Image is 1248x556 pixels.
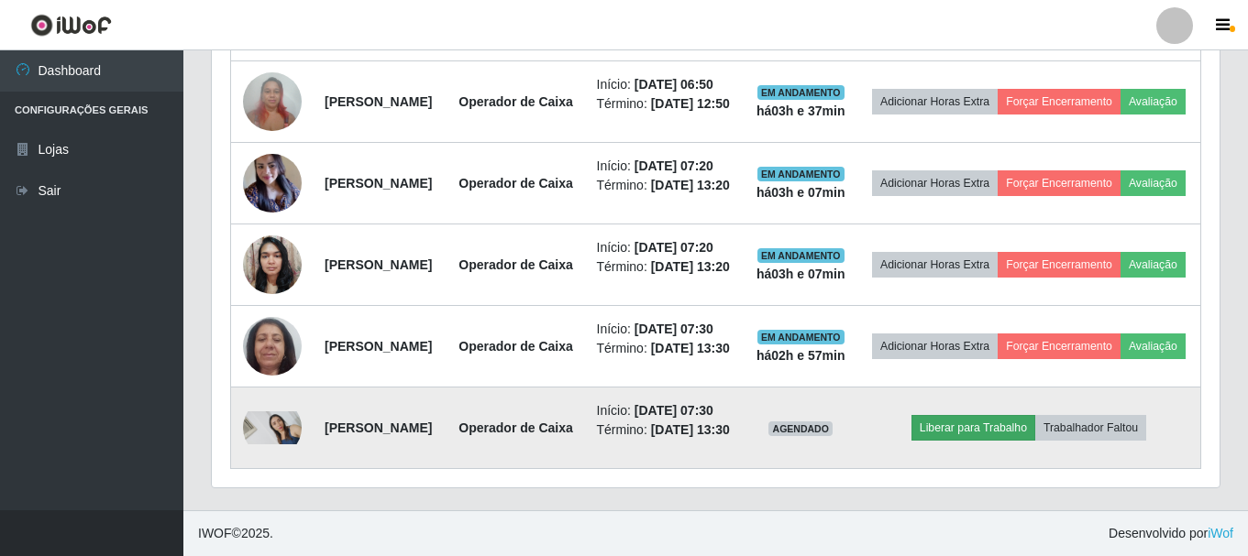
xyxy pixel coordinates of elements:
[597,94,734,114] li: Término:
[198,524,273,543] span: © 2025 .
[597,320,734,339] li: Início:
[30,14,112,37] img: CoreUI Logo
[597,339,734,358] li: Término:
[243,225,302,303] img: 1736008247371.jpeg
[651,96,730,111] time: [DATE] 12:50
[325,257,432,272] strong: [PERSON_NAME]
[757,348,845,363] strong: há 02 h e 57 min
[872,333,998,359] button: Adicionar Horas Extra
[757,104,845,118] strong: há 03 h e 37 min
[458,94,573,109] strong: Operador de Caixa
[998,89,1121,114] button: Forçar Encerramento
[998,170,1121,196] button: Forçar Encerramento
[998,333,1121,359] button: Forçar Encerramento
[597,257,734,277] li: Término:
[325,176,432,191] strong: [PERSON_NAME]
[635,77,713,92] time: [DATE] 06:50
[597,401,734,420] li: Início:
[651,259,730,274] time: [DATE] 13:20
[458,339,573,354] strong: Operador de Caixa
[872,252,998,278] button: Adicionar Horas Extra
[458,420,573,435] strong: Operador de Caixa
[597,420,734,440] li: Término:
[198,526,232,540] span: IWOF
[757,185,845,200] strong: há 03 h e 07 min
[757,248,845,263] span: EM ANDAMENTO
[243,307,302,385] img: 1709656431175.jpeg
[998,252,1121,278] button: Forçar Encerramento
[651,341,730,355] time: [DATE] 13:30
[597,157,734,176] li: Início:
[757,167,845,181] span: EM ANDAMENTO
[458,257,573,272] strong: Operador de Caixa
[651,178,730,192] time: [DATE] 13:20
[635,322,713,336] time: [DATE] 07:30
[597,176,734,195] li: Término:
[635,158,713,173] time: [DATE] 07:20
[757,330,845,344] span: EM ANDAMENTO
[243,62,302,140] img: 1722880664865.jpeg
[872,89,998,114] button: Adicionar Horas Extra
[1121,333,1186,359] button: Avaliação
[458,176,573,191] strong: Operador de Caixa
[635,240,713,255] time: [DATE] 07:20
[757,267,845,281] strong: há 03 h e 07 min
[635,403,713,418] time: [DATE] 07:30
[597,238,734,257] li: Início:
[911,415,1035,441] button: Liberar para Trabalho
[1109,524,1233,543] span: Desenvolvido por
[651,422,730,437] time: [DATE] 13:30
[597,75,734,94] li: Início:
[1208,526,1233,540] a: iWof
[1121,89,1186,114] button: Avaliação
[1035,415,1146,441] button: Trabalhador Faltou
[325,94,432,109] strong: [PERSON_NAME]
[872,170,998,196] button: Adicionar Horas Extra
[243,411,302,444] img: 1748623968864.jpeg
[1121,170,1186,196] button: Avaliação
[325,420,432,435] strong: [PERSON_NAME]
[768,421,833,436] span: AGENDADO
[757,85,845,100] span: EM ANDAMENTO
[1121,252,1186,278] button: Avaliação
[325,339,432,354] strong: [PERSON_NAME]
[243,144,302,222] img: 1711331188761.jpeg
